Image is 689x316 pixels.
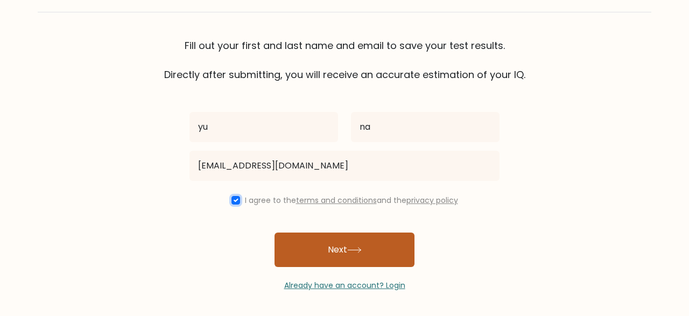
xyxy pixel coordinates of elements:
label: I agree to the and the [245,195,458,206]
input: Email [189,151,500,181]
div: Fill out your first and last name and email to save your test results. Directly after submitting,... [38,38,651,82]
a: Already have an account? Login [284,280,405,291]
input: Last name [351,112,500,142]
a: terms and conditions [296,195,377,206]
button: Next [275,233,414,267]
input: First name [189,112,338,142]
a: privacy policy [406,195,458,206]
